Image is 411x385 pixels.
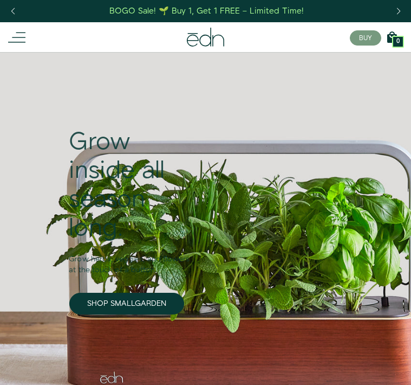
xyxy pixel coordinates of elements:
[69,243,193,275] div: Grow herbs, veggies, and flowers at the touch of a button.
[108,3,305,20] a: BOGO Sale! 🌱 Buy 1, Get 1 FREE – Limited Time!
[109,5,304,17] div: BOGO Sale! 🌱 Buy 1, Get 1 FREE – Limited Time!
[69,128,193,242] div: Grow inside all season long.
[69,293,184,315] a: SHOP SMALLGARDEN
[350,30,381,46] button: BUY
[396,39,400,44] span: 0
